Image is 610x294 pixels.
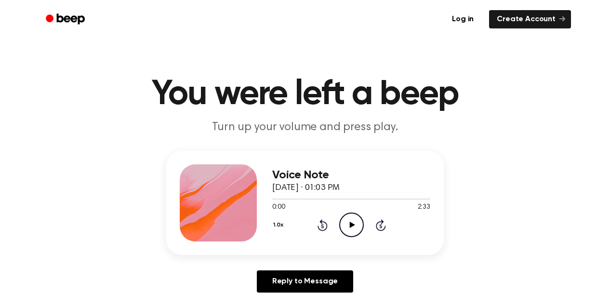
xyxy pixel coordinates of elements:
h3: Voice Note [272,169,430,182]
a: Create Account [489,10,571,28]
a: Reply to Message [257,270,353,293]
a: Log in [442,8,483,30]
span: [DATE] · 01:03 PM [272,184,340,192]
h1: You were left a beep [58,77,552,112]
button: 1.0x [272,217,287,233]
p: Turn up your volume and press play. [120,120,490,135]
span: 0:00 [272,202,285,213]
span: 2:33 [418,202,430,213]
a: Beep [39,10,93,29]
